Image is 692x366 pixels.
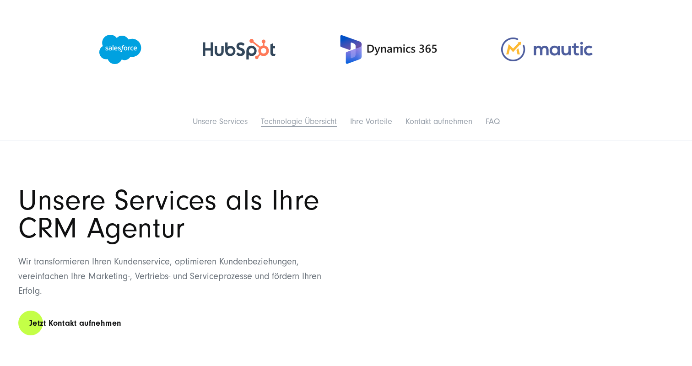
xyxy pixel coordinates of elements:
img: Microsoft Dynamics Agentur 365 - Full-Service CRM Agentur SUNZINET [337,21,440,78]
img: HubSpot Gold Partner Agentur - Full-Service CRM Agentur SUNZINET [203,39,276,59]
a: Ihre Vorteile [350,117,392,126]
a: Technologie Übersicht [261,117,337,126]
img: Mautic Agentur - Full-Service CRM Agentur SUNZINET [501,38,593,61]
p: Wir transformieren Ihren Kundenservice, optimieren Kundenbeziehungen, vereinfachen Ihre Marketing... [18,254,346,298]
h2: Unsere Services als Ihre CRM Agentur [18,187,346,242]
img: Salesforce Partner Agentur - Full-Service CRM Agentur SUNZINET [99,35,141,64]
a: FAQ [486,117,500,126]
a: Unsere Services [193,117,248,126]
a: Jetzt Kontakt aufnehmen [18,310,132,336]
a: Kontakt aufnehmen [405,117,472,126]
